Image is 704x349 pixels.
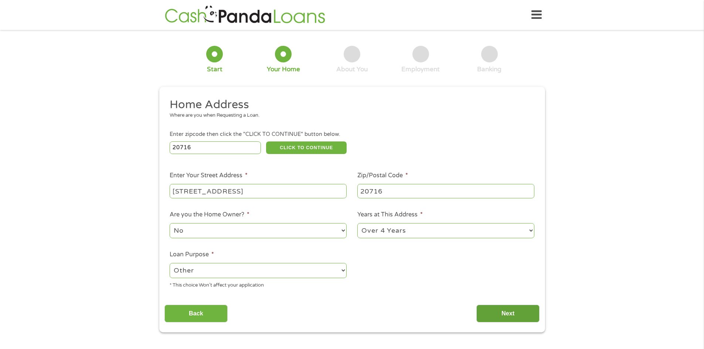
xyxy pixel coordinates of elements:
[170,251,214,259] label: Loan Purpose
[163,4,327,25] img: GetLoanNow Logo
[170,172,248,179] label: Enter Your Street Address
[170,130,534,138] div: Enter zipcode then click the "CLICK TO CONTINUE" button below.
[267,65,300,73] div: Your Home
[170,97,529,112] h2: Home Address
[170,112,529,119] div: Where are you when Requesting a Loan.
[170,279,347,289] div: * This choice Won’t affect your application
[170,184,347,198] input: 1 Main Street
[266,141,347,154] button: CLICK TO CONTINUE
[401,65,440,73] div: Employment
[336,65,368,73] div: About You
[207,65,222,73] div: Start
[357,172,408,179] label: Zip/Postal Code
[170,141,261,154] input: Enter Zipcode (e.g 01510)
[357,211,423,219] label: Years at This Address
[476,305,540,323] input: Next
[170,211,249,219] label: Are you the Home Owner?
[164,305,228,323] input: Back
[477,65,501,73] div: Banking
